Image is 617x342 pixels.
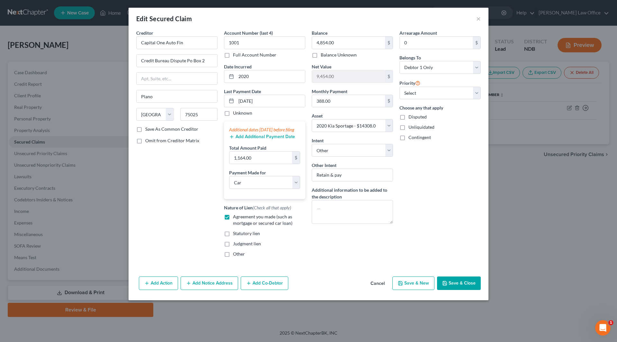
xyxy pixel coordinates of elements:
[233,52,276,58] label: Full Account Number
[385,70,393,83] div: $
[312,169,393,181] input: Specify...
[312,30,327,36] label: Balance
[312,37,385,49] input: 0.00
[137,73,217,85] input: Apt, Suite, etc...
[236,95,305,107] input: MM/DD/YYYY
[229,127,300,133] div: Additional dates [DATE] before filing
[437,276,481,290] button: Save & Close
[233,214,292,226] span: Agreement you made (such as mortgage or secured car loan)
[137,90,217,102] input: Enter city...
[365,277,390,290] button: Cancel
[595,320,611,336] iframe: Intercom live chat
[408,135,431,140] span: Contingent
[312,162,336,169] label: Other Intent
[385,95,393,107] div: $
[321,52,357,58] label: Balance Unknown
[399,79,420,87] label: Priority
[229,145,266,151] label: Total Amount Paid
[224,204,291,211] label: Nature of Lien
[312,70,385,83] input: 0.00
[224,30,273,36] label: Account Number (last 4)
[233,110,252,116] label: Unknown
[229,169,266,176] label: Payment Made for
[229,134,295,139] button: Add Additional Payment Date
[385,37,393,49] div: $
[181,276,238,290] button: Add Notice Address
[137,55,217,67] input: Enter address...
[312,137,324,144] label: Intent
[476,15,481,22] button: ×
[241,276,288,290] button: Add Co-Debtor
[145,126,198,132] label: Save As Common Creditor
[408,124,434,130] span: Unliquidated
[399,104,481,111] label: Choose any that apply
[136,14,192,23] div: Edit Secured Claim
[392,276,434,290] button: Save & New
[233,251,245,257] span: Other
[408,114,427,119] span: Disputed
[236,70,305,83] input: MM/DD/YYYY
[224,88,261,95] label: Last Payment Date
[139,276,178,290] button: Add Action
[224,63,252,70] label: Date Incurred
[399,30,437,36] label: Arrearage Amount
[233,231,260,236] span: Statutory lien
[233,241,261,246] span: Judgment lien
[312,63,331,70] label: Net Value
[136,30,153,36] span: Creditor
[312,113,323,118] span: Asset
[145,138,199,143] span: Omit from Creditor Matrix
[224,36,305,49] input: XXXX
[253,205,291,210] span: (Check all that apply)
[229,152,292,164] input: 0.00
[399,55,421,60] span: Belongs To
[312,95,385,107] input: 0.00
[400,37,473,49] input: 0.00
[136,36,218,49] input: Search creditor by name...
[312,187,393,200] label: Additional information to be added to the description
[608,320,613,325] span: 1
[312,88,347,95] label: Monthly Payment
[473,37,480,49] div: $
[180,108,218,121] input: Enter zip...
[292,152,300,164] div: $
